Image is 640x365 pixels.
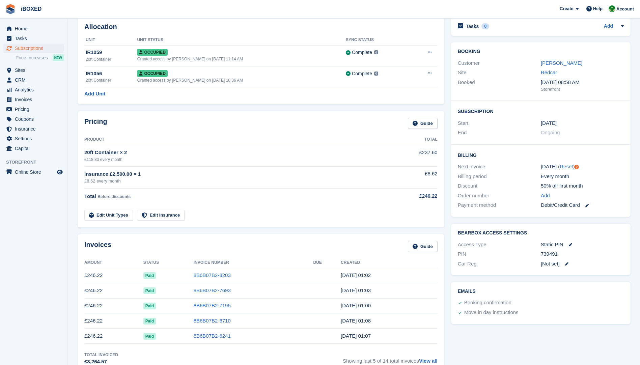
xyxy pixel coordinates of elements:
[458,182,541,190] div: Discount
[5,4,16,14] img: stora-icon-8386f47178a22dfd0bd8f6a31ec36ba5ce8667c1dd55bd0f319d3a0aa187defe.svg
[574,164,580,170] div: Tooltip anchor
[84,268,143,283] td: £246.22
[560,5,573,12] span: Create
[458,59,541,67] div: Customer
[541,260,624,268] div: [Not set]
[541,201,624,209] div: Debit/Credit Card
[15,85,55,94] span: Analytics
[3,167,64,177] a: menu
[84,241,111,252] h2: Invoices
[15,44,55,53] span: Subscriptions
[541,163,624,171] div: [DATE] ( )
[3,65,64,75] a: menu
[3,24,64,33] a: menu
[458,289,624,294] h2: Emails
[143,257,194,268] th: Status
[616,6,634,12] span: Account
[84,193,96,199] span: Total
[15,144,55,153] span: Capital
[15,95,55,104] span: Invoices
[3,105,64,114] a: menu
[137,35,346,46] th: Unit Status
[15,167,55,177] span: Online Store
[3,144,64,153] a: menu
[3,75,64,85] a: menu
[341,333,371,339] time: 2025-04-16 00:07:23 UTC
[458,151,624,158] h2: Billing
[481,23,489,29] div: 0
[458,163,541,171] div: Next invoice
[458,108,624,114] h2: Subscription
[541,119,557,127] time: 2024-07-16 00:00:00 UTC
[84,35,137,46] th: Unit
[15,124,55,134] span: Insurance
[341,257,438,268] th: Created
[341,303,371,308] time: 2025-06-16 00:00:39 UTC
[458,119,541,127] div: Start
[15,34,55,43] span: Tasks
[84,170,383,178] div: Insurance £2,500.00 × 1
[137,77,346,83] div: Granted access by [PERSON_NAME] on [DATE] 10:36 AM
[464,309,519,317] div: Move in day instructions
[341,287,371,293] time: 2025-07-16 00:03:24 UTC
[593,5,603,12] span: Help
[383,145,438,166] td: £237.60
[458,201,541,209] div: Payment method
[137,56,346,62] div: Granted access by [PERSON_NAME] on [DATE] 11:14 AM
[341,272,371,278] time: 2025-08-16 00:02:30 UTC
[458,250,541,258] div: PIN
[408,118,438,129] a: Guide
[98,194,131,199] span: Before discounts
[541,69,557,75] a: Redcar
[86,70,137,78] div: IR1056
[84,352,118,358] div: Total Invoiced
[86,49,137,56] div: IR1059
[3,95,64,104] a: menu
[3,85,64,94] a: menu
[466,23,479,29] h2: Tasks
[541,60,582,66] a: [PERSON_NAME]
[137,210,185,221] a: Edit Insurance
[15,105,55,114] span: Pricing
[541,130,560,135] span: Ongoing
[137,70,167,77] span: Occupied
[541,192,550,200] a: Add
[15,114,55,124] span: Coupons
[84,210,133,221] a: Edit Unit Types
[3,44,64,53] a: menu
[374,72,378,76] img: icon-info-grey-7440780725fd019a000dd9b08b2336e03edf1995a4989e88bcd33f0948082b44.svg
[143,272,156,279] span: Paid
[194,318,231,324] a: 8B6B07B2-6710
[18,3,44,15] a: iBOXED
[84,157,383,163] div: £118.80 every month
[458,192,541,200] div: Order number
[194,333,231,339] a: 8B6B07B2-6241
[3,114,64,124] a: menu
[346,35,410,46] th: Sync Status
[458,173,541,180] div: Billing period
[84,90,105,98] a: Add Unit
[541,182,624,190] div: 50% off first month
[84,178,383,185] div: £8.62 every month
[464,299,511,307] div: Booking confirmation
[541,241,624,249] div: Static PIN
[84,257,143,268] th: Amount
[6,159,67,166] span: Storefront
[84,23,438,31] h2: Allocation
[194,287,231,293] a: 8B6B07B2-7693
[383,166,438,188] td: £8.62
[458,260,541,268] div: Car Reg
[84,149,383,157] div: 20ft Container × 2
[541,250,624,258] div: 739491
[541,173,624,180] div: Every month
[86,77,137,83] div: 20ft Container
[458,79,541,93] div: Booked
[374,50,378,54] img: icon-info-grey-7440780725fd019a000dd9b08b2336e03edf1995a4989e88bcd33f0948082b44.svg
[53,54,64,61] div: NEW
[84,118,107,129] h2: Pricing
[458,49,624,54] h2: Booking
[609,5,615,12] img: Amanda Forder
[84,134,383,145] th: Product
[3,134,64,143] a: menu
[84,298,143,313] td: £246.22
